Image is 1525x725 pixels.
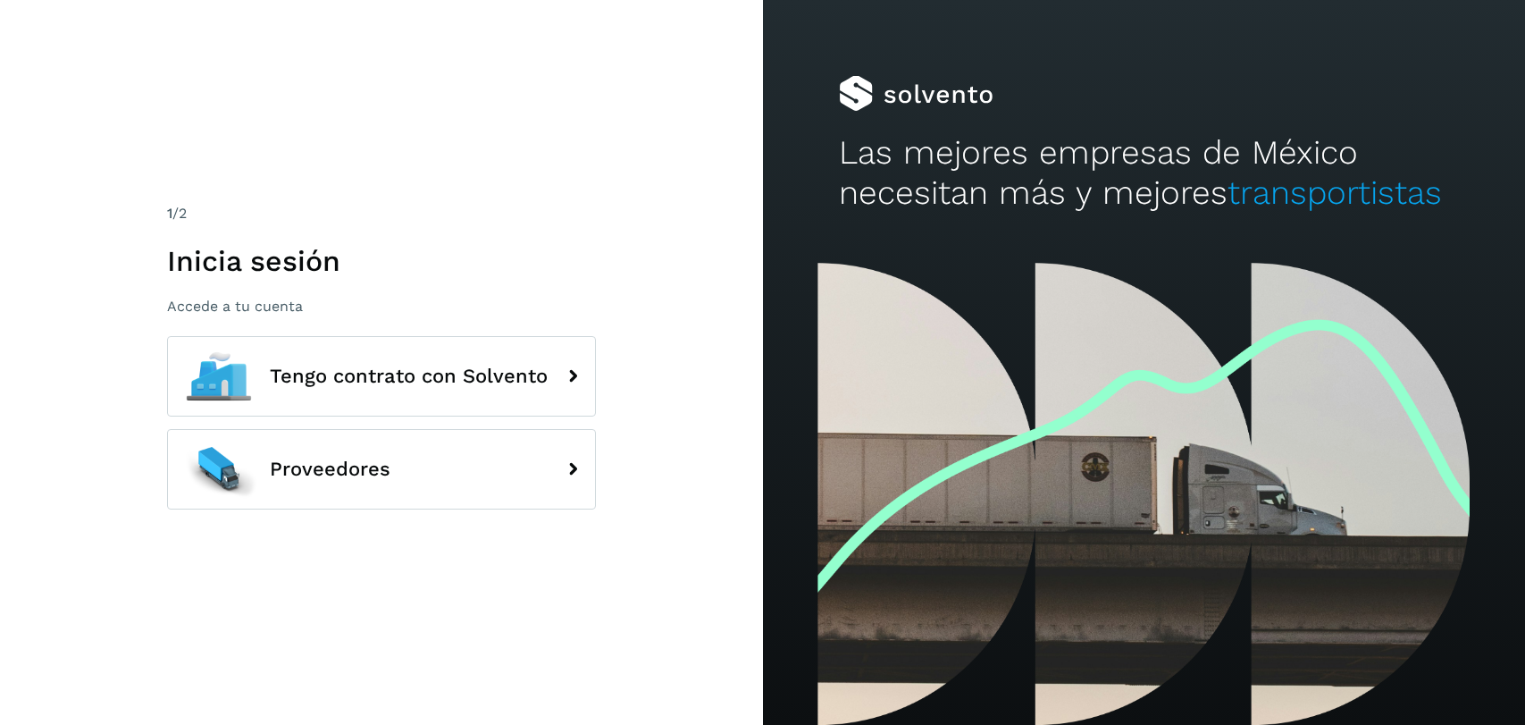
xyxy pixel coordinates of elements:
p: Accede a tu cuenta [167,298,596,315]
span: Tengo contrato con Solvento [270,366,548,387]
div: /2 [167,203,596,224]
span: transportistas [1228,173,1442,212]
span: Proveedores [270,459,390,480]
button: Tengo contrato con Solvento [167,336,596,417]
h1: Inicia sesión [167,244,596,278]
button: Proveedores [167,429,596,510]
span: 1 [167,205,172,222]
h2: Las mejores empresas de México necesitan más y mejores [839,133,1449,213]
